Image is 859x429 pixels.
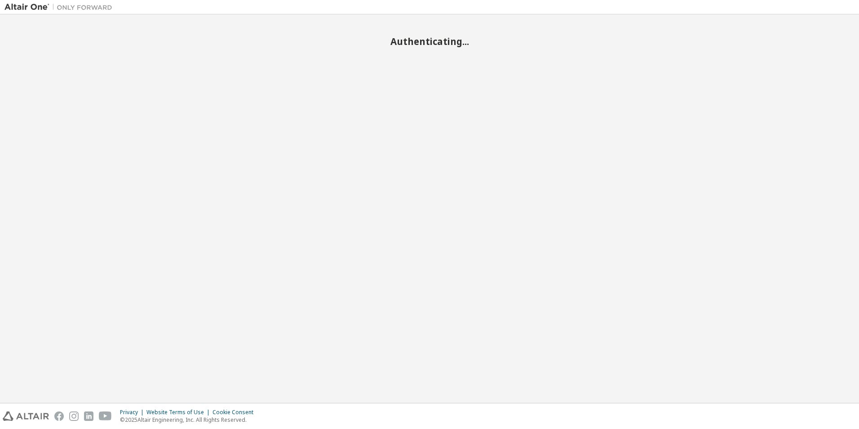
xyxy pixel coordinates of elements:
[4,36,855,47] h2: Authenticating...
[3,411,49,421] img: altair_logo.svg
[213,409,259,416] div: Cookie Consent
[99,411,112,421] img: youtube.svg
[84,411,93,421] img: linkedin.svg
[120,409,146,416] div: Privacy
[120,416,259,424] p: © 2025 Altair Engineering, Inc. All Rights Reserved.
[146,409,213,416] div: Website Terms of Use
[4,3,117,12] img: Altair One
[69,411,79,421] img: instagram.svg
[54,411,64,421] img: facebook.svg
